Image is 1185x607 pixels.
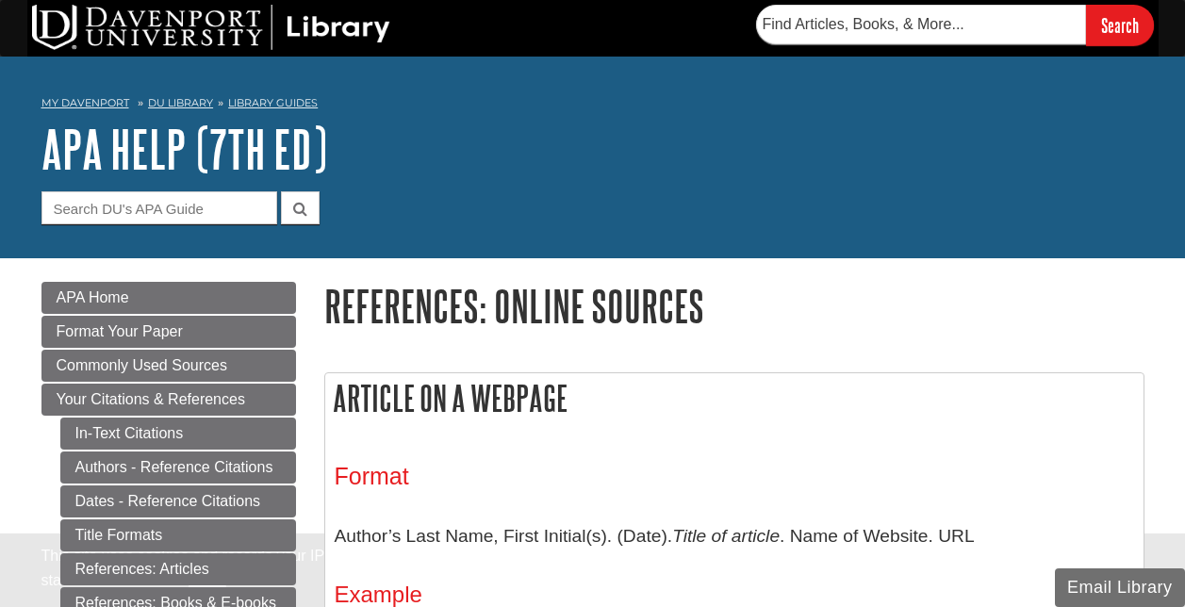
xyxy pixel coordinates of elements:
input: Search [1086,5,1154,45]
h4: Example [335,582,1134,607]
a: In-Text Citations [60,418,296,450]
button: Email Library [1055,568,1185,607]
a: Commonly Used Sources [41,350,296,382]
nav: breadcrumb [41,90,1144,121]
a: APA Help (7th Ed) [41,120,327,178]
input: Search DU's APA Guide [41,191,277,224]
span: Commonly Used Sources [57,357,227,373]
a: References: Articles [60,553,296,585]
span: Your Citations & References [57,391,245,407]
a: Format Your Paper [41,316,296,348]
h1: References: Online Sources [324,282,1144,330]
h3: Format [335,463,1134,490]
a: Title Formats [60,519,296,551]
a: Dates - Reference Citations [60,485,296,517]
h2: Article on a Webpage [325,373,1144,423]
a: Authors - Reference Citations [60,451,296,484]
span: Format Your Paper [57,323,183,339]
span: APA Home [57,289,129,305]
a: DU Library [148,96,213,109]
a: APA Home [41,282,296,314]
a: Your Citations & References [41,384,296,416]
img: DU Library [32,5,390,50]
p: Author’s Last Name, First Initial(s). (Date). . Name of Website. URL [335,509,1134,564]
form: Searches DU Library's articles, books, and more [756,5,1154,45]
a: Library Guides [228,96,318,109]
input: Find Articles, Books, & More... [756,5,1086,44]
a: My Davenport [41,95,129,111]
i: Title of article [672,526,780,546]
